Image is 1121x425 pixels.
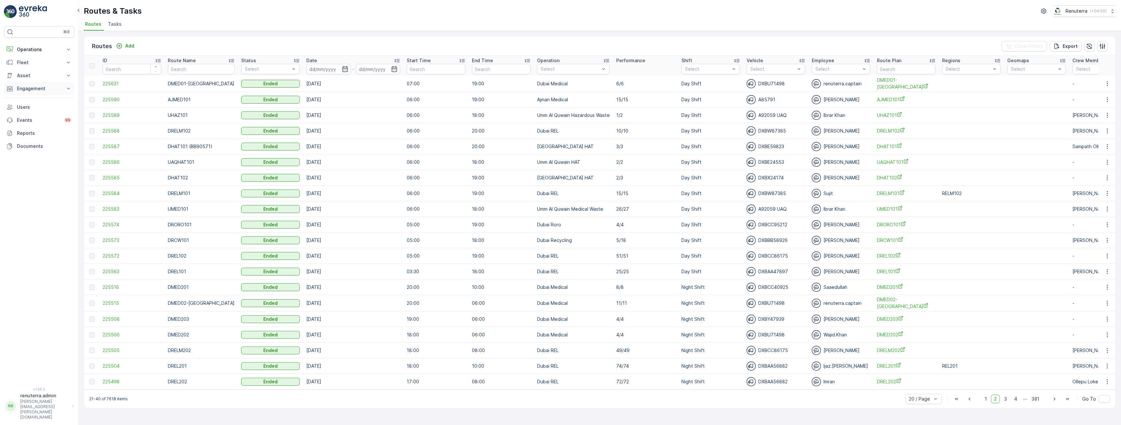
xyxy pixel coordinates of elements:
img: svg%3e [812,173,821,182]
p: 20:00 [472,128,531,134]
p: End Time [472,57,493,64]
button: Add [113,42,137,50]
p: Ended [263,332,278,338]
div: [PERSON_NAME] [812,95,870,104]
img: svg%3e [747,95,756,104]
p: Day Shift [681,159,740,165]
p: 06:00 [407,112,465,119]
img: svg%3e [812,142,821,151]
p: Ended [263,206,278,212]
p: Engagement [17,85,61,92]
a: Users [4,101,74,114]
p: Routes & Tasks [84,6,142,16]
span: DRELM101 [877,190,936,197]
p: Day Shift [681,143,740,150]
a: 225563 [103,268,161,275]
p: Select [245,66,290,72]
span: 2 [991,395,1000,403]
p: Geomaps [1007,57,1029,64]
td: [DATE] [303,311,403,327]
p: Ended [263,221,278,228]
p: Reports [17,130,72,136]
img: svg%3e [812,346,821,355]
a: DREL201 [877,362,936,369]
img: svg%3e [747,299,756,308]
p: Start Time [407,57,431,64]
p: Dubai REL [537,128,610,134]
div: Toggle Row Selected [89,81,95,86]
a: 225504 [103,363,161,369]
p: Documents [17,143,72,149]
p: Shift [681,57,692,64]
p: Day Shift [681,112,740,119]
div: DXBU71498 [747,79,805,88]
img: svg%3e [812,158,821,167]
img: svg%3e [812,299,821,308]
input: Search [877,64,936,74]
span: AJMED101 [877,96,936,103]
span: 381 [1028,395,1042,403]
td: [DATE] [303,358,403,374]
div: [PERSON_NAME] [812,126,870,135]
span: UAQHAT101 [877,159,936,165]
button: Ended [241,80,300,88]
p: Employee [812,57,834,64]
img: svg%3e [747,173,756,182]
a: 225572 [103,253,161,259]
p: Date [306,57,317,64]
p: 10/10 [616,128,675,134]
a: DRELM202 [877,347,936,354]
a: DRORO101 [877,221,936,228]
div: DXBW87385 [747,126,805,135]
p: Ended [263,300,278,306]
p: Ended [263,237,278,244]
img: svg%3e [812,220,821,229]
p: DRELM102 [168,128,235,134]
img: Screenshot_2024-07-26_at_13.33.01.png [1053,7,1063,15]
td: [DATE] [303,170,403,186]
img: svg%3e [812,361,821,371]
p: Ended [263,284,278,290]
span: 225573 [103,237,161,244]
img: svg%3e [747,315,756,324]
a: DREL102 [877,252,936,259]
p: DHAT101 (BB90571) [168,143,235,150]
span: DMED202 [877,331,936,338]
button: Operations [4,43,74,56]
button: Renuterra(+04:00) [1053,5,1116,17]
p: Operation [537,57,560,64]
a: 225574 [103,221,161,228]
p: 07:00 [407,80,465,87]
span: DMED02-[GEOGRAPHIC_DATA] [877,296,936,310]
img: svg%3e [747,251,756,261]
input: Search [168,64,235,74]
td: [DATE] [303,279,403,295]
img: svg%3e [747,220,756,229]
p: [GEOGRAPHIC_DATA] HAT [537,143,610,150]
span: DMED203 [877,316,936,322]
img: svg%3e [812,111,821,120]
input: Search [103,64,161,74]
a: 225588 [103,128,161,134]
p: Routes [92,42,112,51]
p: 1/2 [616,112,675,119]
span: 225587 [103,143,161,150]
p: Ended [263,175,278,181]
p: 3/3 [616,143,675,150]
img: svg%3e [812,189,821,198]
div: A92059 UAQ [747,111,805,120]
a: 225516 [103,284,161,290]
span: 225498 [103,378,161,385]
div: Toggle Row Selected [89,97,95,102]
a: 225506 [103,332,161,338]
img: svg%3e [747,330,756,339]
img: svg%3e [747,79,756,88]
p: Ended [263,143,278,150]
a: 225586 [103,159,161,165]
p: Select [815,66,860,72]
img: svg%3e [812,79,821,88]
